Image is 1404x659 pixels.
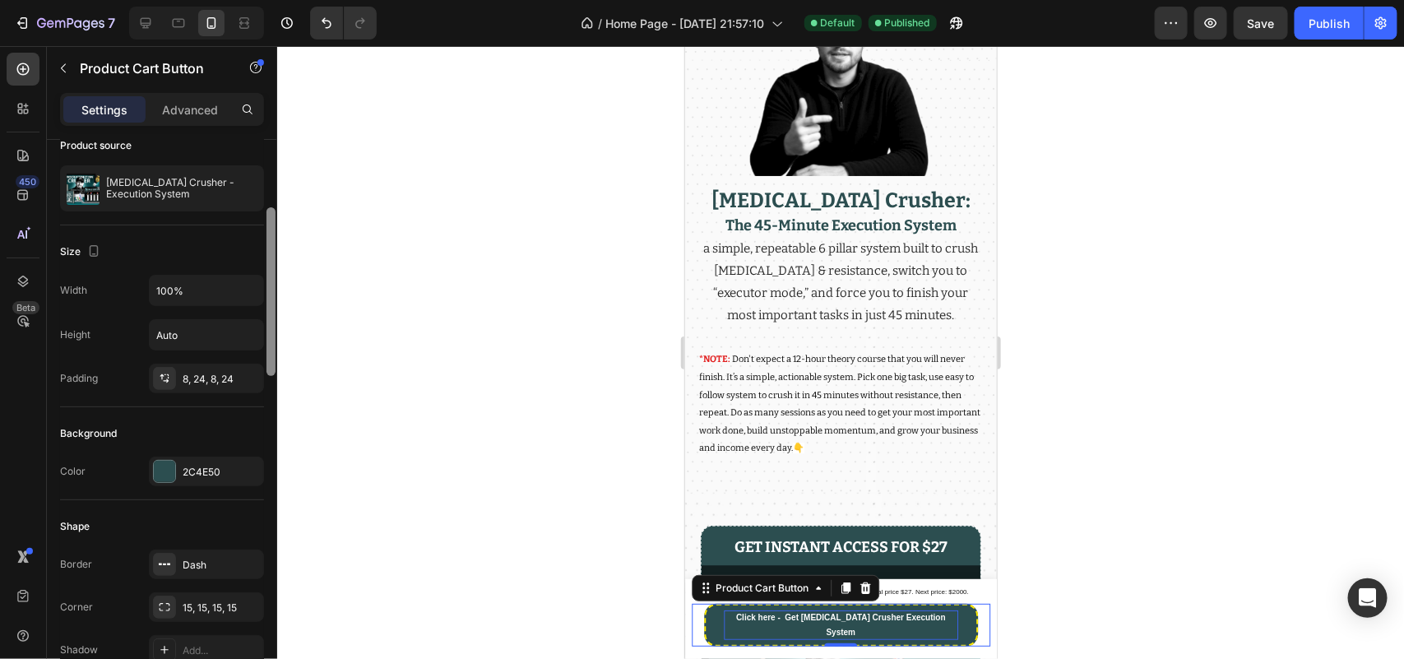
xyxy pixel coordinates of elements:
div: Rich Text Editor. Editing area: main [39,564,273,594]
button: 7 [7,7,123,39]
img: product feature img [67,172,100,205]
div: 450 [16,175,39,188]
div: Dash [183,558,260,573]
button: <strong>Click here - &nbsp;Get Procrastination Crusher Execution System</strong> [19,558,293,601]
p: Settings [81,101,127,118]
div: Border [60,557,92,572]
div: Corner [60,600,93,615]
strong: *NOTE: [14,308,45,318]
div: Beta [12,301,39,314]
strong: GET INSTANT ACCESS FOR $27 [49,492,262,510]
span: Save [1248,16,1275,30]
p: 7 [108,13,115,33]
div: Height [60,327,90,342]
div: Open Intercom Messenger [1348,578,1388,618]
div: Shape [60,519,90,534]
div: Publish [1309,15,1350,32]
div: Padding [60,371,98,386]
div: Background [60,426,117,441]
input: Auto [150,320,263,350]
strong: Click here - Get [MEDICAL_DATA] Crusher Execution System [51,567,261,591]
div: Undo/Redo [310,7,377,39]
div: Add... [183,643,260,658]
span: a simple, repeatable 6 pillar system built to crush [MEDICAL_DATA] & resistance, switch you to “e... [19,195,294,276]
div: Shadow [60,643,98,657]
div: 2C4E50 [183,465,260,480]
p: Product Cart Button [80,58,220,78]
p: [MEDICAL_DATA] Crusher - Execution System [106,177,257,200]
div: Size [60,241,104,263]
strong: [MEDICAL_DATA] Crusher: [26,142,285,167]
div: Color [60,464,86,479]
span: Default [821,16,855,30]
div: Width [60,283,87,298]
div: 15, 15, 15, 15 [183,601,260,615]
div: 8, 24, 8, 24 [183,372,260,387]
iframe: Design area [685,46,997,659]
div: Product Cart Button [27,535,127,550]
button: Save [1234,7,1288,39]
span: Published [885,16,930,30]
button: Publish [1295,7,1364,39]
span: 👇 [108,397,119,407]
strong: The 45-Minute Execution System [40,170,271,188]
span: Home Page - [DATE] 21:57:10 [606,15,765,32]
div: Product source [60,138,132,153]
span: Don't expect a 12-hour theory course that you will never finish. It’s a simple, actionable system... [14,308,295,407]
p: Advanced [162,101,218,118]
input: Auto [150,276,263,305]
span: / [599,15,603,32]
